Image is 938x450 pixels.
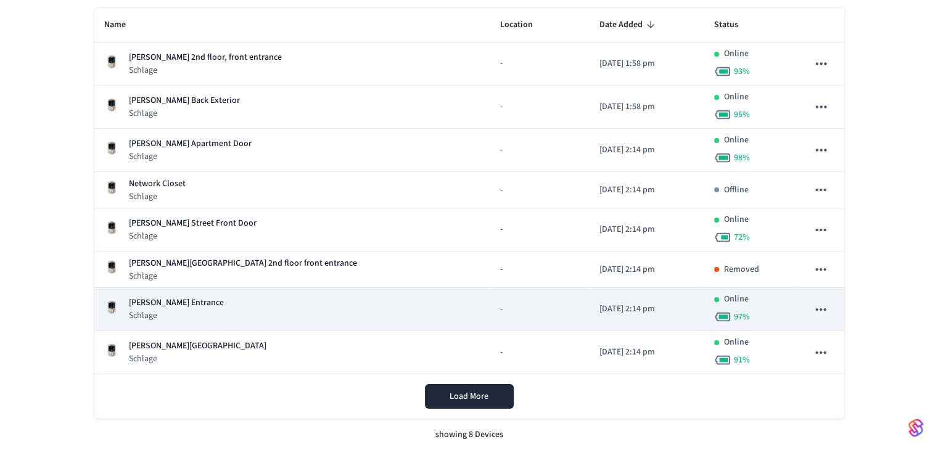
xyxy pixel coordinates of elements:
p: Offline [724,184,749,197]
button: Load More [425,384,514,409]
span: - [500,223,503,236]
p: [DATE] 2:14 pm [599,346,694,359]
p: Schlage [129,190,186,203]
span: - [500,184,503,197]
span: 91 % [734,354,750,366]
span: 97 % [734,311,750,323]
img: Schlage Sense Smart Deadbolt with Camelot Trim, Front [104,343,119,358]
img: Schlage Sense Smart Deadbolt with Camelot Trim, Front [104,220,119,235]
p: [DATE] 2:14 pm [599,303,694,316]
p: Online [724,213,749,226]
p: Online [724,336,749,349]
p: Online [724,47,749,60]
p: Online [724,134,749,147]
p: [DATE] 2:14 pm [599,223,694,236]
img: Schlage Sense Smart Deadbolt with Camelot Trim, Front [104,141,119,155]
span: - [500,57,503,70]
span: - [500,303,503,316]
p: [DATE] 2:14 pm [599,144,694,157]
span: - [500,263,503,276]
p: Schlage [129,107,240,120]
img: Schlage Sense Smart Deadbolt with Camelot Trim, Front [104,97,119,112]
p: Schlage [129,309,224,322]
p: Network Closet [129,178,186,190]
span: 93 % [734,65,750,78]
img: Schlage Sense Smart Deadbolt with Camelot Trim, Front [104,180,119,195]
span: Load More [450,390,488,403]
p: Removed [724,263,759,276]
span: - [500,346,503,359]
p: Schlage [129,64,282,76]
span: - [500,100,503,113]
p: [PERSON_NAME] Back Exterior [129,94,240,107]
span: - [500,144,503,157]
img: Schlage Sense Smart Deadbolt with Camelot Trim, Front [104,260,119,274]
span: Location [500,15,549,35]
p: [DATE] 2:14 pm [599,184,694,197]
p: Online [724,293,749,306]
p: [PERSON_NAME] Apartment Door [129,137,252,150]
span: Name [104,15,142,35]
p: [PERSON_NAME] Street Front Door [129,217,257,230]
table: sticky table [94,8,844,374]
p: Online [724,91,749,104]
span: 98 % [734,152,750,164]
p: Schlage [129,230,257,242]
p: Schlage [129,353,266,365]
p: [PERSON_NAME] 2nd floor, front entrance [129,51,282,64]
img: Schlage Sense Smart Deadbolt with Camelot Trim, Front [104,54,119,69]
p: [PERSON_NAME] Entrance [129,297,224,309]
p: [PERSON_NAME][GEOGRAPHIC_DATA] 2nd floor front entrance [129,257,357,270]
p: [DATE] 2:14 pm [599,263,694,276]
p: Schlage [129,150,252,163]
img: SeamLogoGradient.69752ec5.svg [908,418,923,438]
span: Date Added [599,15,659,35]
span: 72 % [734,231,750,243]
span: Status [714,15,754,35]
p: [DATE] 1:58 pm [599,100,694,113]
img: Schlage Sense Smart Deadbolt with Camelot Trim, Front [104,300,119,314]
p: [PERSON_NAME][GEOGRAPHIC_DATA] [129,340,266,353]
p: [DATE] 1:58 pm [599,57,694,70]
p: Schlage [129,270,357,282]
span: 95 % [734,108,750,121]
